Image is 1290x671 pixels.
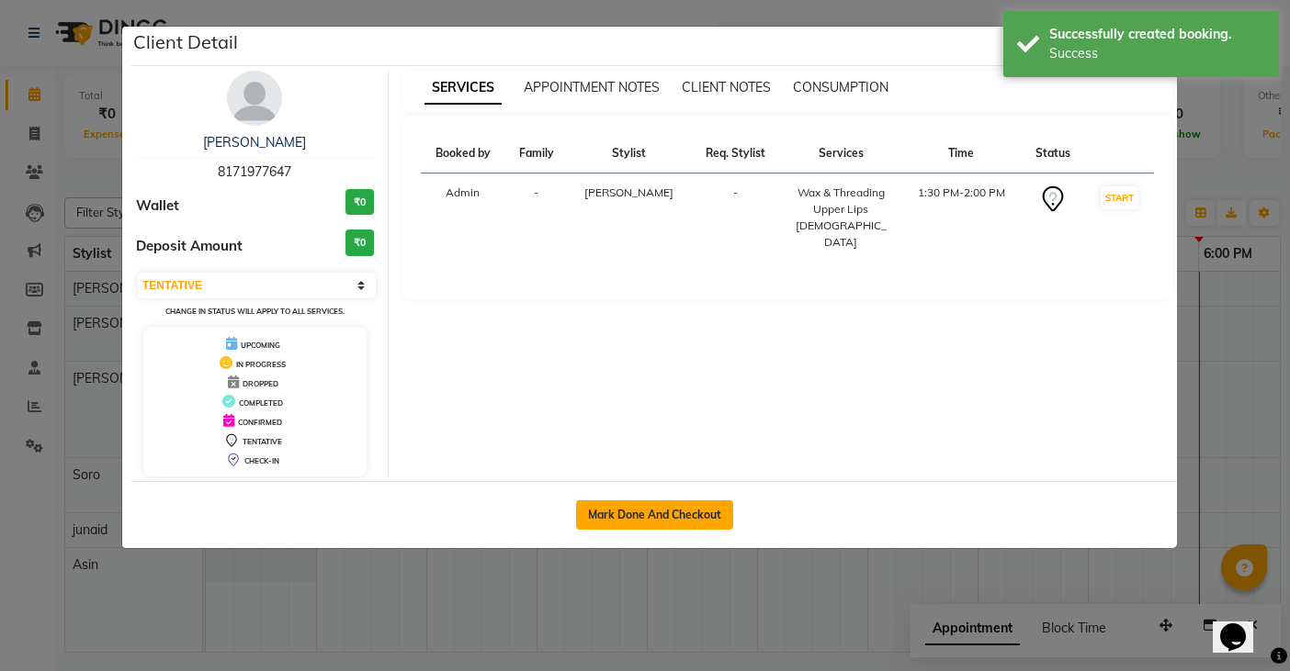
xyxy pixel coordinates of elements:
span: CLIENT NOTES [682,79,771,95]
span: APPOINTMENT NOTES [524,79,660,95]
div: Wax & Threading Upper Lips [DEMOGRAPHIC_DATA] [791,185,890,251]
span: UPCOMING [241,341,280,350]
span: [PERSON_NAME] [584,185,673,199]
span: 8171977647 [218,163,291,180]
h3: ₹0 [345,189,374,216]
iframe: chat widget [1213,598,1272,653]
td: - [690,173,780,263]
small: Change in status will apply to all services. [165,307,345,316]
span: CHECK-IN [244,456,279,465]
span: SERVICES [424,72,502,105]
span: Deposit Amount [136,236,243,257]
h5: Client Detail [133,28,238,56]
th: Services [780,134,901,173]
span: CONFIRMED [238,418,282,427]
th: Status [1022,134,1084,173]
span: COMPLETED [239,398,283,408]
span: CONSUMPTION [793,79,888,95]
th: Req. Stylist [690,134,780,173]
span: Wallet [136,196,179,217]
a: [PERSON_NAME] [203,134,306,151]
h3: ₹0 [345,229,374,256]
th: Booked by [421,134,505,173]
div: Successfully created booking. [1049,25,1265,44]
td: 1:30 PM-2:00 PM [901,173,1022,263]
td: - [505,173,568,263]
button: Mark Done And Checkout [576,500,733,530]
th: Stylist [568,134,690,173]
div: Success [1049,44,1265,63]
button: START [1101,186,1138,209]
img: avatar [227,71,282,126]
th: Family [505,134,568,173]
span: DROPPED [243,379,278,388]
span: IN PROGRESS [236,360,286,369]
span: TENTATIVE [243,437,282,446]
th: Time [901,134,1022,173]
td: Admin [421,173,505,263]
